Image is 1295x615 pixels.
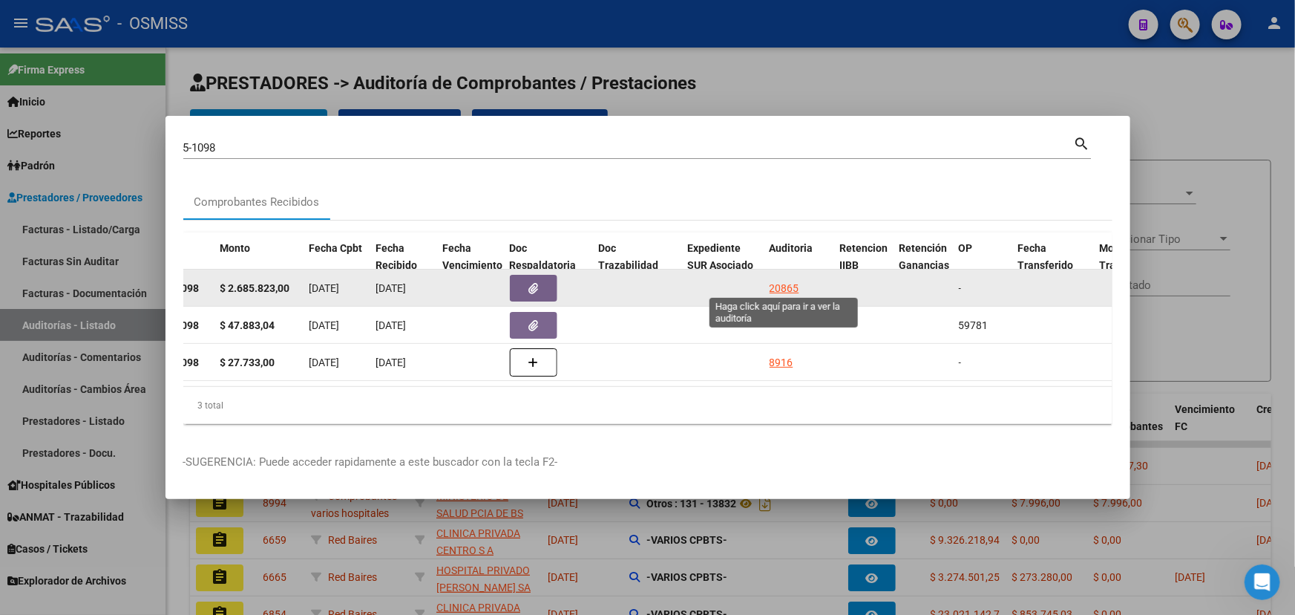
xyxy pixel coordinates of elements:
[958,242,972,254] span: OP
[214,232,303,298] datatable-header-cell: Monto
[220,282,290,294] strong: $ 2.685.823,00
[194,194,320,211] div: Comprobantes Recibidos
[1074,134,1091,152] mat-icon: search
[376,242,417,271] span: Fecha Recibido
[309,282,340,294] span: [DATE]
[503,232,592,298] datatable-header-cell: Doc Respaldatoria
[1093,232,1175,298] datatable-header-cell: Monto Transferido
[1012,232,1093,298] datatable-header-cell: Fecha Transferido
[183,387,1112,424] div: 3 total
[770,280,799,297] div: 20865
[436,232,503,298] datatable-header-cell: Fecha Vencimiento
[1245,564,1280,600] iframe: Intercom live chat
[376,282,407,294] span: [DATE]
[220,242,250,254] span: Monto
[839,242,888,271] span: Retencion IIBB
[309,319,340,331] span: [DATE]
[376,319,407,331] span: [DATE]
[309,357,340,368] span: [DATE]
[376,357,407,368] span: [DATE]
[959,319,989,331] span: 59781
[303,232,370,298] datatable-header-cell: Fecha Cpbt
[220,319,275,331] strong: $ 47.883,04
[770,354,793,371] div: 8916
[370,232,436,298] datatable-header-cell: Fecha Recibido
[687,242,753,271] span: Expediente SUR Asociado
[959,282,962,294] span: -
[1099,242,1155,271] span: Monto Transferido
[681,232,763,298] datatable-header-cell: Expediente SUR Asociado
[1017,242,1073,271] span: Fecha Transferido
[442,242,502,271] span: Fecha Vencimiento
[309,242,362,254] span: Fecha Cpbt
[763,232,833,298] datatable-header-cell: Auditoria
[899,242,949,271] span: Retención Ganancias
[598,242,658,271] span: Doc Trazabilidad
[833,232,893,298] datatable-header-cell: Retencion IIBB
[769,242,813,254] span: Auditoria
[509,242,576,271] span: Doc Respaldatoria
[959,357,962,368] span: -
[952,232,1012,298] datatable-header-cell: OP
[592,232,681,298] datatable-header-cell: Doc Trazabilidad
[893,232,952,298] datatable-header-cell: Retención Ganancias
[220,357,275,368] strong: $ 27.733,00
[183,454,1112,471] p: -SUGERENCIA: Puede acceder rapidamente a este buscador con la tecla F2-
